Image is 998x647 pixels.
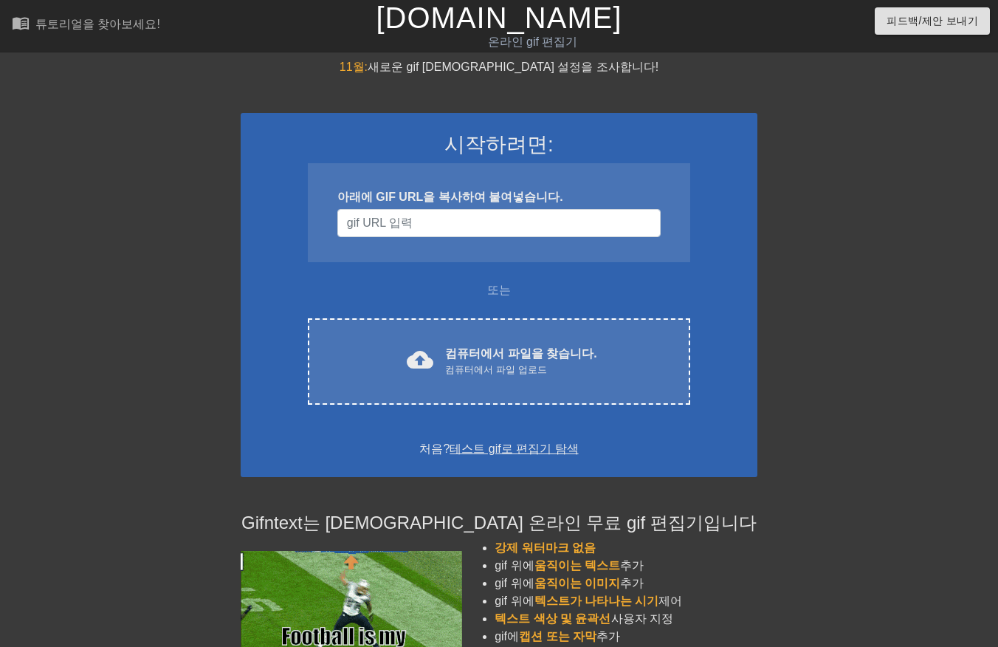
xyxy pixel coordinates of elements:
[340,61,368,73] span: 11월:
[445,347,596,360] font: 컴퓨터에서 파일을 찾습니다.
[534,577,620,589] span: 움직이는 이미지
[519,630,596,643] span: 캡션 또는 자막
[534,595,659,607] span: 텍스트가 나타나는 시기
[260,440,738,458] div: 처음?
[445,363,596,377] div: 컴퓨터에서 파일 업로드
[241,58,757,76] div: 새로운 gif [DEMOGRAPHIC_DATA] 설정을 조사합니다!
[337,209,661,237] input: 사용자 이름
[12,14,160,37] a: 튜토리얼을 찾아보세요!
[495,628,757,646] li: gif에 추가
[340,33,726,51] div: 온라인 gif 편집기
[241,513,757,534] h4: Gifntext는 [DEMOGRAPHIC_DATA] 온라인 무료 gif 편집기입니다
[260,132,738,157] h3: 시작하려면:
[534,559,620,572] span: 움직이는 텍스트
[337,188,661,206] div: 아래에 GIF URL을 복사하여 붙여넣습니다.
[875,7,990,35] button: 피드백/제안 보내기
[376,1,622,34] a: [DOMAIN_NAME]
[495,612,610,625] span: 텍스트 색상 및 윤곽선
[495,575,757,592] li: gif 위에 추가
[35,18,160,30] div: 튜토리얼을 찾아보세요!
[495,557,757,575] li: gif 위에 추가
[495,541,596,554] span: 강제 워터마크 없음
[495,610,757,628] li: 사용자 지정
[887,12,978,30] span: 피드백/제안 보내기
[12,14,30,32] span: menu_book
[495,592,757,610] li: gif 위에 제어
[450,442,578,455] a: 테스트 gif로 편집기 탐색
[407,346,433,373] span: cloud_upload
[279,281,719,299] div: 또는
